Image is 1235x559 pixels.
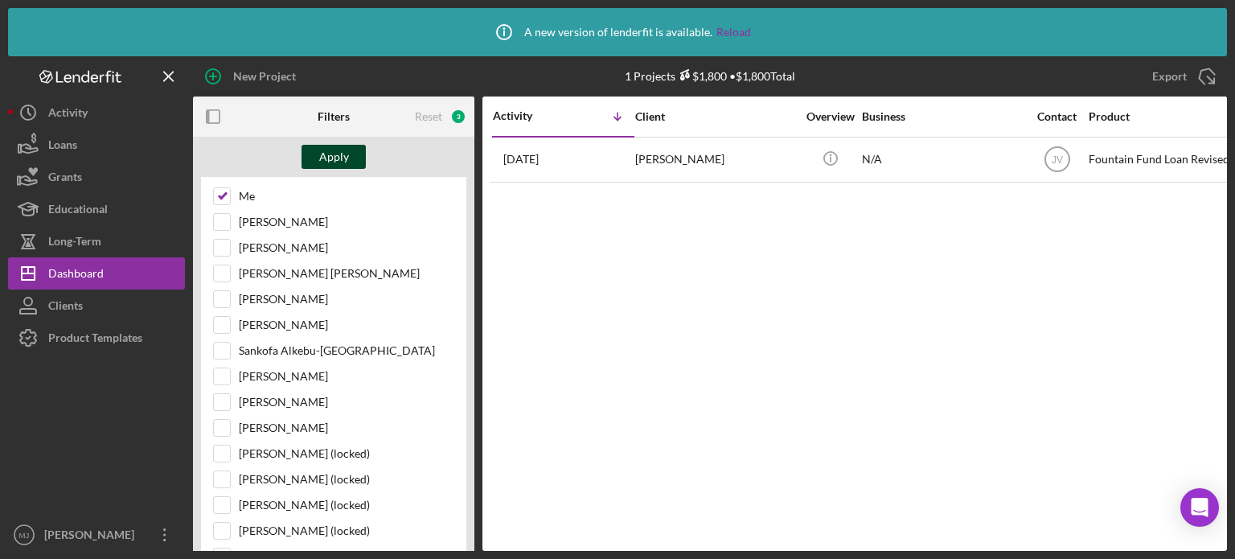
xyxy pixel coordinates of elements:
[493,109,564,122] div: Activity
[239,214,454,230] label: [PERSON_NAME]
[8,161,185,193] button: Grants
[635,138,796,181] div: [PERSON_NAME]
[484,12,751,52] div: A new version of lenderfit is available.
[233,60,296,92] div: New Project
[675,69,727,83] div: $1,800
[48,193,108,229] div: Educational
[19,531,30,540] text: MJ
[239,368,454,384] label: [PERSON_NAME]
[48,225,101,261] div: Long-Term
[8,322,185,354] button: Product Templates
[239,497,454,513] label: [PERSON_NAME] (locked)
[40,519,145,555] div: [PERSON_NAME]
[862,138,1023,181] div: N/A
[1027,110,1087,123] div: Contact
[8,97,185,129] button: Activity
[1180,488,1219,527] div: Open Intercom Messenger
[8,257,185,290] button: Dashboard
[635,110,796,123] div: Client
[1051,154,1062,166] text: JV
[716,26,751,39] a: Reload
[1136,60,1227,92] button: Export
[48,161,82,197] div: Grants
[48,97,88,133] div: Activity
[239,317,454,333] label: [PERSON_NAME]
[48,257,104,294] div: Dashboard
[239,394,454,410] label: [PERSON_NAME]
[239,420,454,436] label: [PERSON_NAME]
[318,110,350,123] b: Filters
[625,69,795,83] div: 1 Projects • $1,800 Total
[415,110,442,123] div: Reset
[862,110,1023,123] div: Business
[239,240,454,256] label: [PERSON_NAME]
[450,109,466,125] div: 3
[319,145,349,169] div: Apply
[239,265,454,282] label: [PERSON_NAME] [PERSON_NAME]
[48,290,83,326] div: Clients
[1152,60,1187,92] div: Export
[239,471,454,487] label: [PERSON_NAME] (locked)
[8,193,185,225] button: Educational
[48,129,77,165] div: Loans
[193,60,312,92] button: New Project
[239,188,454,204] label: Me
[239,523,454,539] label: [PERSON_NAME] (locked)
[239,343,454,359] label: Sankofa Alkebu-[GEOGRAPHIC_DATA]
[800,110,860,123] div: Overview
[8,290,185,322] button: Clients
[8,225,185,257] button: Long-Term
[302,145,366,169] button: Apply
[8,129,185,161] button: Loans
[48,322,142,358] div: Product Templates
[8,519,185,551] button: MJ[PERSON_NAME]
[239,291,454,307] label: [PERSON_NAME]
[239,446,454,462] label: [PERSON_NAME] (locked)
[503,153,539,166] time: 2025-09-09 13:54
